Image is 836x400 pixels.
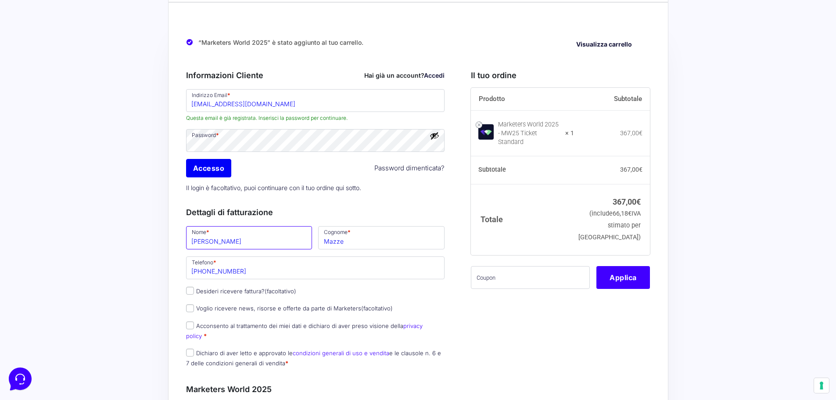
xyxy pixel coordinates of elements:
label: Voglio ricevere news, risorse e offerte da parte di Marketers [186,305,393,312]
input: Telefono * [186,256,445,279]
button: Inizia una conversazione [14,74,161,91]
label: Desideri ricevere fattura? [186,288,296,295]
bdi: 367,00 [620,130,642,137]
p: Il login è facoltativo, puoi continuare con il tuo ordine qui sotto. [183,179,448,197]
input: Nome * [186,226,312,249]
button: Applica [596,266,650,289]
h3: Informazioni Cliente [186,69,445,81]
a: Password dimenticata? [374,163,445,173]
button: Messaggi [61,282,115,302]
strong: × 1 [565,129,574,138]
th: Prodotto [471,88,574,111]
img: dark [14,49,32,67]
button: Aiuto [115,282,169,302]
h3: Dettagli di fatturazione [186,206,445,218]
div: “Marketers World 2025” è stato aggiunto al tuo carrello. [186,32,650,54]
small: (include IVA stimato per [GEOGRAPHIC_DATA]) [578,210,641,241]
span: Trova una risposta [14,109,68,116]
input: Cognome * [318,226,445,249]
iframe: Customerly Messenger Launcher [7,366,33,392]
label: Dichiaro di aver letto e approvato le e le clausole n. 6 e 7 delle condizioni generali di vendita [186,350,441,367]
th: Subtotale [471,156,574,184]
span: € [639,130,642,137]
button: Mostra password [430,131,439,141]
p: Messaggi [76,294,100,302]
span: Questa email è già registrata. Inserisci la password per continuare. [186,114,445,122]
a: Accedi [424,72,445,79]
input: Dichiaro di aver letto e approvato lecondizioni generali di uso e venditae le clausole n. 6 e 7 d... [186,349,194,357]
span: € [628,210,631,217]
input: Coupon [471,266,590,289]
input: Cerca un articolo... [20,128,144,137]
img: Marketers World 2025 - MW25 Ticket Standard [478,124,494,140]
span: (facoltativo) [265,288,296,295]
input: Voglio ricevere news, risorse e offerte da parte di Marketers(facoltativo) [186,304,194,312]
img: dark [28,49,46,67]
p: Home [26,294,41,302]
span: € [639,166,642,173]
div: Hai già un account? [364,71,445,80]
img: dark [42,49,60,67]
h3: Il tuo ordine [471,69,650,81]
a: Visualizza carrello [570,38,638,51]
a: Apri Centro Assistenza [93,109,161,116]
p: Aiuto [135,294,148,302]
span: € [636,197,641,206]
h2: Ciao da Marketers 👋 [7,7,147,21]
button: Home [7,282,61,302]
button: Le tue preferenze relative al consenso per le tecnologie di tracciamento [814,378,829,393]
div: Marketers World 2025 - MW25 Ticket Standard [498,120,560,147]
input: Accesso [186,159,232,177]
span: Le tue conversazioni [14,35,75,42]
span: (facoltativo) [361,305,393,312]
th: Subtotale [574,88,650,111]
span: 66,18 [613,210,631,217]
h3: Marketers World 2025 [186,383,445,395]
bdi: 367,00 [620,166,642,173]
label: Acconsento al trattamento dei miei dati e dichiaro di aver preso visione della [186,322,423,339]
input: Indirizzo Email * [186,89,445,112]
th: Totale [471,184,574,255]
input: Acconsento al trattamento dei miei dati e dichiaro di aver preso visione dellaprivacy policy [186,321,194,329]
input: Desideri ricevere fattura?(facoltativo) [186,287,194,295]
bdi: 367,00 [613,197,641,206]
span: Inizia una conversazione [57,79,129,86]
a: condizioni generali di uso e vendita [293,350,389,357]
